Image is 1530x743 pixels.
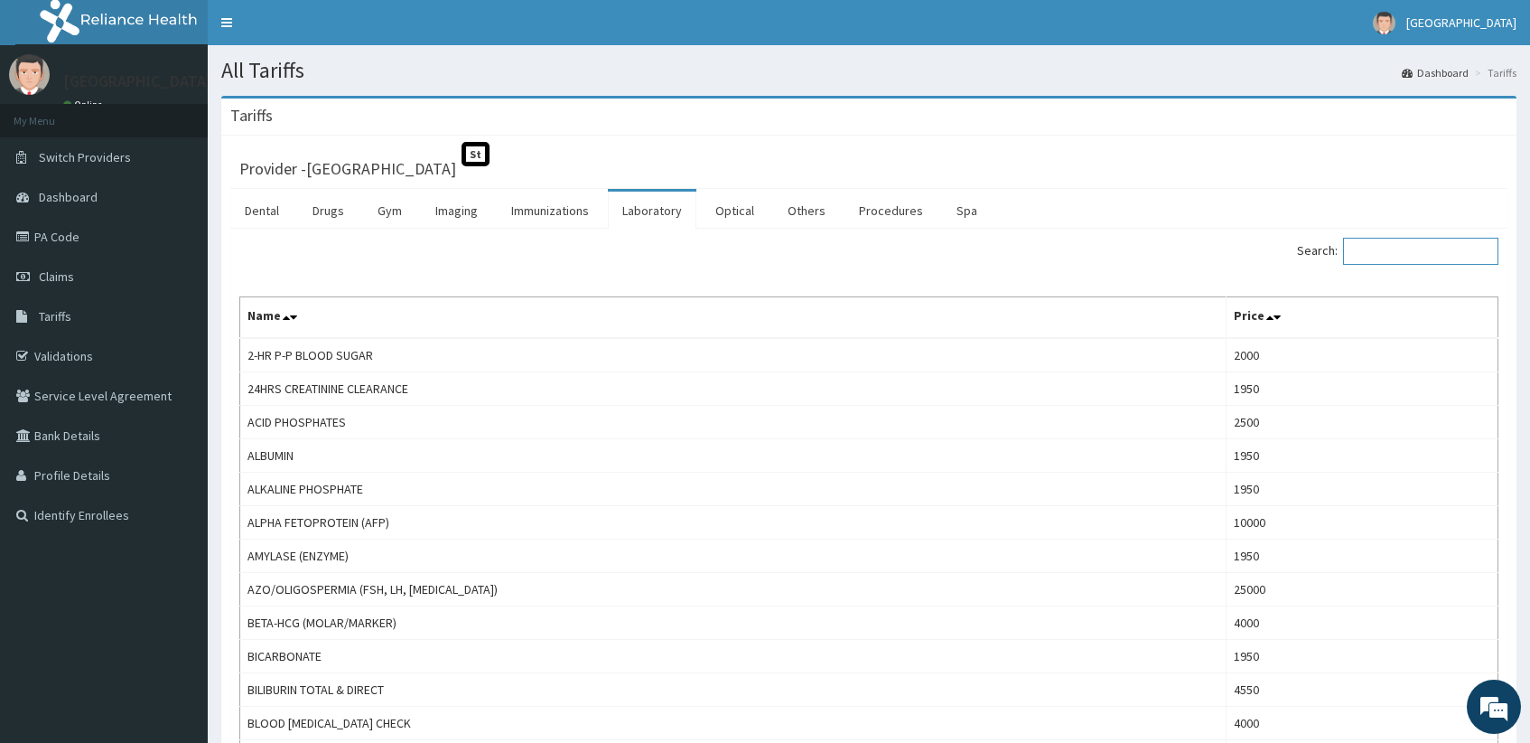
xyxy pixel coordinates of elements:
th: Price [1227,297,1498,339]
td: ALBUMIN [240,439,1227,473]
td: AMYLASE (ENZYME) [240,540,1227,573]
td: 1950 [1227,640,1498,673]
td: ALPHA FETOPROTEIN (AFP) [240,506,1227,540]
th: Name [240,297,1227,339]
a: Spa [942,192,992,230]
span: We're online! [105,228,249,410]
a: Dental [230,192,294,230]
span: Dashboard [39,189,98,205]
li: Tariffs [1470,65,1516,80]
td: BLOOD [MEDICAL_DATA] CHECK [240,707,1227,740]
td: 4550 [1227,673,1498,707]
div: Minimize live chat window [296,9,340,52]
td: ALKALINE PHOSPHATE [240,473,1227,506]
td: 4000 [1227,707,1498,740]
a: Immunizations [497,192,603,230]
img: d_794563401_company_1708531726252_794563401 [33,90,73,136]
td: 10000 [1227,506,1498,540]
td: 1950 [1227,372,1498,406]
textarea: Type your message and hit 'Enter' [9,494,344,557]
td: 1950 [1227,473,1498,506]
td: BICARBONATE [240,640,1227,673]
span: Tariffs [39,308,71,324]
h3: Provider - [GEOGRAPHIC_DATA] [239,161,456,177]
div: Chat with us now [94,101,303,125]
span: [GEOGRAPHIC_DATA] [1406,14,1516,31]
img: User Image [9,54,50,95]
td: 2000 [1227,338,1498,372]
td: BETA-HCG (MOLAR/MARKER) [240,607,1227,640]
td: 25000 [1227,573,1498,607]
input: Search: [1343,238,1498,265]
td: 24HRS CREATININE CLEARANCE [240,372,1227,406]
td: AZO/OLIGOSPERMIA (FSH, LH, [MEDICAL_DATA]) [240,573,1227,607]
a: Procedures [844,192,938,230]
a: Laboratory [608,192,696,230]
a: Optical [701,192,769,230]
a: Drugs [298,192,359,230]
td: BILIBURIN TOTAL & DIRECT [240,673,1227,707]
h1: All Tariffs [221,59,1516,82]
td: 1950 [1227,439,1498,473]
a: Dashboard [1402,65,1469,80]
p: [GEOGRAPHIC_DATA] [63,73,212,89]
a: Others [773,192,840,230]
td: 2-HR P-P BLOOD SUGAR [240,338,1227,372]
img: User Image [1373,12,1395,34]
td: 1950 [1227,540,1498,573]
td: 4000 [1227,607,1498,640]
span: St [462,142,490,166]
span: Claims [39,268,74,285]
h3: Tariffs [230,108,273,124]
a: Online [63,99,107,111]
td: 2500 [1227,406,1498,439]
label: Search: [1297,238,1498,265]
td: ACID PHOSPHATES [240,406,1227,439]
span: Switch Providers [39,149,131,165]
a: Imaging [421,192,492,230]
a: Gym [363,192,416,230]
